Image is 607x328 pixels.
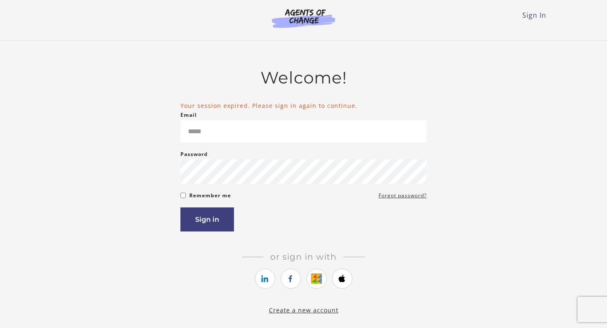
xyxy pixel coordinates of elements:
[180,207,234,231] button: Sign in
[306,269,327,289] a: https://courses.thinkific.com/users/auth/google?ss%5Breferral%5D=&ss%5Buser_return_to%5D=%2Fcours...
[263,8,344,28] img: Agents of Change Logo
[263,252,344,262] span: Or sign in with
[180,110,197,120] label: Email
[281,269,301,289] a: https://courses.thinkific.com/users/auth/facebook?ss%5Breferral%5D=&ss%5Buser_return_to%5D=%2Fcou...
[189,191,231,201] label: Remember me
[522,11,546,20] a: Sign In
[379,191,427,201] a: Forgot password?
[180,149,208,159] label: Password
[332,269,352,289] a: https://courses.thinkific.com/users/auth/apple?ss%5Breferral%5D=&ss%5Buser_return_to%5D=%2Fcourse...
[269,306,338,314] a: Create a new account
[255,269,275,289] a: https://courses.thinkific.com/users/auth/linkedin?ss%5Breferral%5D=&ss%5Buser_return_to%5D=%2Fcou...
[180,68,427,88] h2: Welcome!
[180,101,427,110] li: Your session expired. Please sign in again to continue.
